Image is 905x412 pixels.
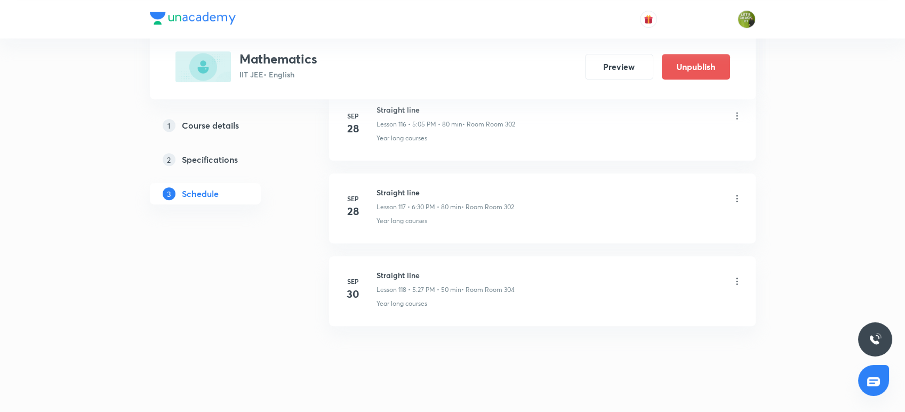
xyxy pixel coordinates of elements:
h4: 28 [342,203,364,219]
h5: Course details [182,119,239,132]
p: Year long courses [377,299,427,308]
a: 2Specifications [150,149,295,170]
img: ttu [869,333,882,346]
p: • Room Room 304 [461,285,515,295]
button: Preview [585,54,653,80]
p: IIT JEE • English [239,69,317,80]
img: Gaurav Uppal [738,10,756,28]
p: 3 [163,187,175,200]
img: Company Logo [150,12,236,25]
img: avatar [644,14,653,24]
h3: Mathematics [239,51,317,67]
p: 1 [163,119,175,132]
p: • Room Room 302 [461,202,514,212]
h6: Sep [342,276,364,286]
h5: Schedule [182,187,219,200]
h6: Straight line [377,270,515,281]
p: Year long courses [377,133,427,143]
a: 1Course details [150,115,295,136]
img: D2EC89C2-7239-452B-9A1E-C9816A0DF219_plus.png [175,51,231,82]
p: Year long courses [377,216,427,226]
p: • Room Room 302 [462,120,515,129]
h4: 28 [342,121,364,137]
p: Lesson 117 • 6:30 PM • 80 min [377,202,461,212]
p: Lesson 118 • 5:27 PM • 50 min [377,285,461,295]
a: Company Logo [150,12,236,27]
button: avatar [640,11,657,28]
h6: Straight line [377,187,514,198]
h6: Straight line [377,104,515,115]
h4: 30 [342,286,364,302]
p: Lesson 116 • 5:05 PM • 80 min [377,120,462,129]
h5: Specifications [182,153,238,166]
h6: Sep [342,111,364,121]
button: Unpublish [662,54,730,80]
h6: Sep [342,194,364,203]
p: 2 [163,153,175,166]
